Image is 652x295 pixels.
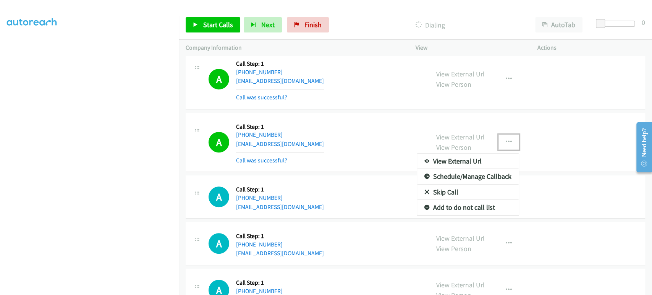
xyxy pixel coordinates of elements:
a: Skip Call [417,185,519,200]
a: View External Url [417,154,519,169]
h1: A [209,233,229,254]
a: Add to do not call list [417,200,519,215]
iframe: Resource Center [630,117,652,178]
div: The call is yet to be attempted [209,233,229,254]
div: The call is yet to be attempted [209,186,229,207]
a: Schedule/Manage Callback [417,169,519,184]
h1: A [209,186,229,207]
